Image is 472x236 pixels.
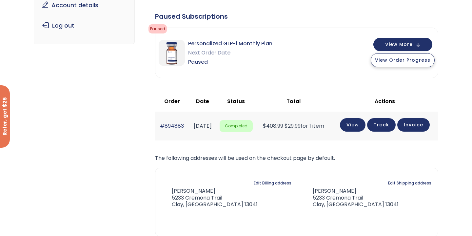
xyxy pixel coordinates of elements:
[159,40,185,66] img: Personalized GLP-1 Monthly Plan
[160,122,184,130] a: #894883
[220,120,253,132] span: Completed
[340,118,365,132] a: View
[302,188,399,208] address: [PERSON_NAME] 5233 Cremona Trail Clay, [GEOGRAPHIC_DATA] 13041
[227,97,245,105] span: Status
[256,112,331,140] td: for 1 item
[285,122,288,130] span: $
[367,118,396,132] a: Track
[155,12,438,21] div: Paused Subscriptions
[188,48,272,57] span: Next Order Date
[196,97,209,105] span: Date
[385,42,413,47] span: View More
[263,122,283,130] del: $408.99
[155,154,438,163] p: The following addresses will be used on the checkout page by default.
[148,24,167,33] span: Paused
[254,179,291,188] a: Edit Billing address
[188,57,272,67] span: Paused
[375,97,395,105] span: Actions
[373,38,432,51] button: View More
[371,53,435,67] button: View Order Progress
[388,179,431,188] a: Edit Shipping address
[188,39,272,48] span: Personalized GLP-1 Monthly Plan
[162,188,258,208] address: [PERSON_NAME] 5233 Cremona Trail Clay, [GEOGRAPHIC_DATA] 13041
[285,122,301,130] span: 29.99
[39,19,130,32] a: Log out
[375,57,430,63] span: View Order Progress
[194,122,212,130] time: [DATE]
[397,118,430,132] a: Invoice
[286,97,301,105] span: Total
[164,97,180,105] span: Order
